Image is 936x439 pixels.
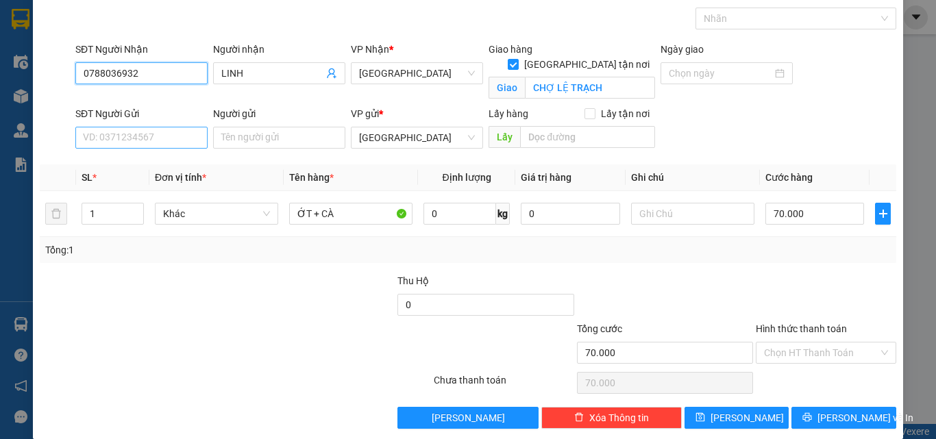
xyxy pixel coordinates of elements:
button: plus [875,203,891,225]
input: Ghi Chú [631,203,754,225]
span: Lấy [489,126,520,148]
span: [PERSON_NAME] [432,410,505,425]
span: SL [82,172,93,183]
span: Lấy tận nơi [595,106,655,121]
span: Khác [163,203,270,224]
label: Hình thức thanh toán [756,323,847,334]
span: kg [496,203,510,225]
input: VD: Bàn, Ghế [289,203,412,225]
input: Giao tận nơi [525,77,655,99]
div: SĐT Người Nhận [75,42,208,57]
span: Giá trị hàng [521,172,571,183]
span: Cước hàng [765,172,813,183]
button: [PERSON_NAME] [397,407,538,429]
button: deleteXóa Thông tin [541,407,682,429]
span: VP Nhận [351,44,389,55]
span: Đơn vị tính [155,172,206,183]
span: delete [574,412,584,423]
span: Thu Hộ [397,275,429,286]
div: Người gửi [213,106,345,121]
span: user-add [326,68,337,79]
div: SĐT Người Gửi [75,106,208,121]
span: Định lượng [442,172,491,183]
span: Tổng cước [577,323,622,334]
th: Ghi chú [626,164,760,191]
span: [GEOGRAPHIC_DATA] tận nơi [519,57,655,72]
span: Đại Lộc [359,63,475,84]
span: Tên hàng [289,172,334,183]
input: 0 [521,203,619,225]
button: save[PERSON_NAME] [685,407,789,429]
div: VP gửi [351,106,483,121]
button: delete [45,203,67,225]
span: plus [876,208,890,219]
div: Người nhận [213,42,345,57]
span: printer [802,412,812,423]
span: Đà Lạt [359,127,475,148]
span: Giao [489,77,525,99]
input: Dọc đường [520,126,655,148]
div: Tổng: 1 [45,242,362,258]
span: Xóa Thông tin [589,410,649,425]
span: save [695,412,705,423]
span: [PERSON_NAME] [711,410,784,425]
span: Lấy hàng [489,108,528,119]
input: Ngày giao [669,66,772,81]
button: printer[PERSON_NAME] và In [791,407,896,429]
span: Giao hàng [489,44,532,55]
span: [PERSON_NAME] và In [817,410,913,425]
div: Chưa thanh toán [432,373,576,397]
label: Ngày giao [661,44,704,55]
